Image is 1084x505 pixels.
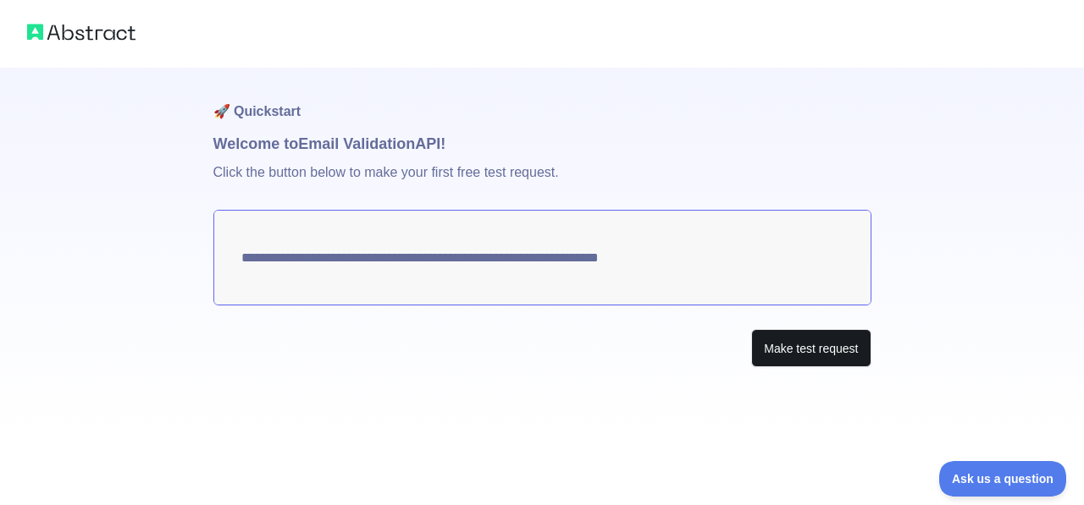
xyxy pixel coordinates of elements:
p: Click the button below to make your first free test request. [213,156,871,210]
h1: 🚀 Quickstart [213,68,871,132]
img: Abstract logo [27,20,135,44]
h1: Welcome to Email Validation API! [213,132,871,156]
iframe: Toggle Customer Support [939,461,1067,497]
button: Make test request [751,329,871,367]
